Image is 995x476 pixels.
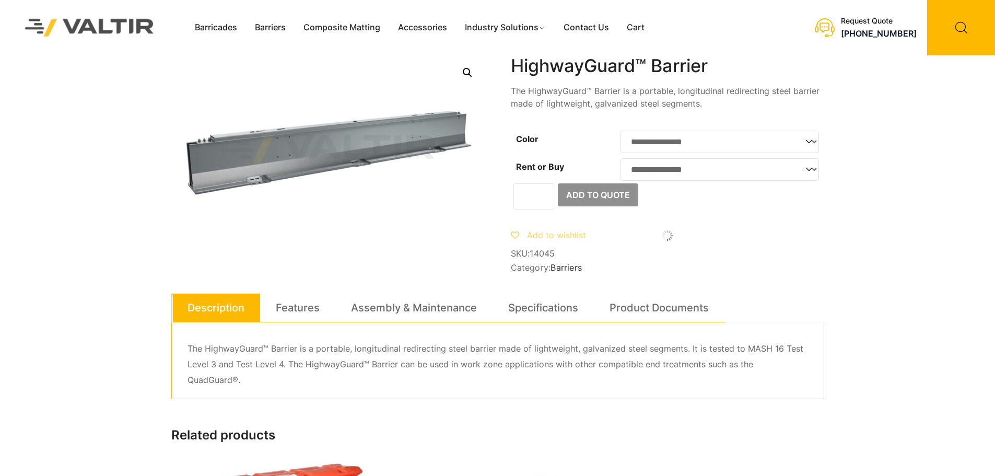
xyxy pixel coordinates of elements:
a: Contact Us [555,20,618,36]
a: Cart [618,20,653,36]
img: Valtir Rentals [11,5,168,50]
a: Features [276,294,320,322]
h1: HighwayGuard™ Barrier [511,55,824,77]
a: Composite Matting [295,20,389,36]
label: Rent or Buy [516,161,564,172]
h2: Related products [171,428,824,443]
a: Barricades [186,20,246,36]
p: The HighwayGuard™ Barrier is a portable, longitudinal redirecting steel barrier made of lightweig... [511,85,824,110]
a: Assembly & Maintenance [351,294,477,322]
a: Product Documents [610,294,709,322]
button: Add to Quote [558,183,638,206]
a: Accessories [389,20,456,36]
div: Request Quote [841,17,917,26]
a: Barriers [246,20,295,36]
a: Barriers [551,262,582,273]
span: 14045 [530,248,555,259]
span: SKU: [511,249,824,259]
label: Color [516,134,539,144]
span: Category: [511,263,824,273]
input: Product quantity [513,183,555,210]
p: The HighwayGuard™ Barrier is a portable, longitudinal redirecting steel barrier made of lightweig... [188,341,808,388]
a: [PHONE_NUMBER] [841,28,917,39]
a: Description [188,294,244,322]
a: Specifications [508,294,578,322]
a: Industry Solutions [456,20,555,36]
